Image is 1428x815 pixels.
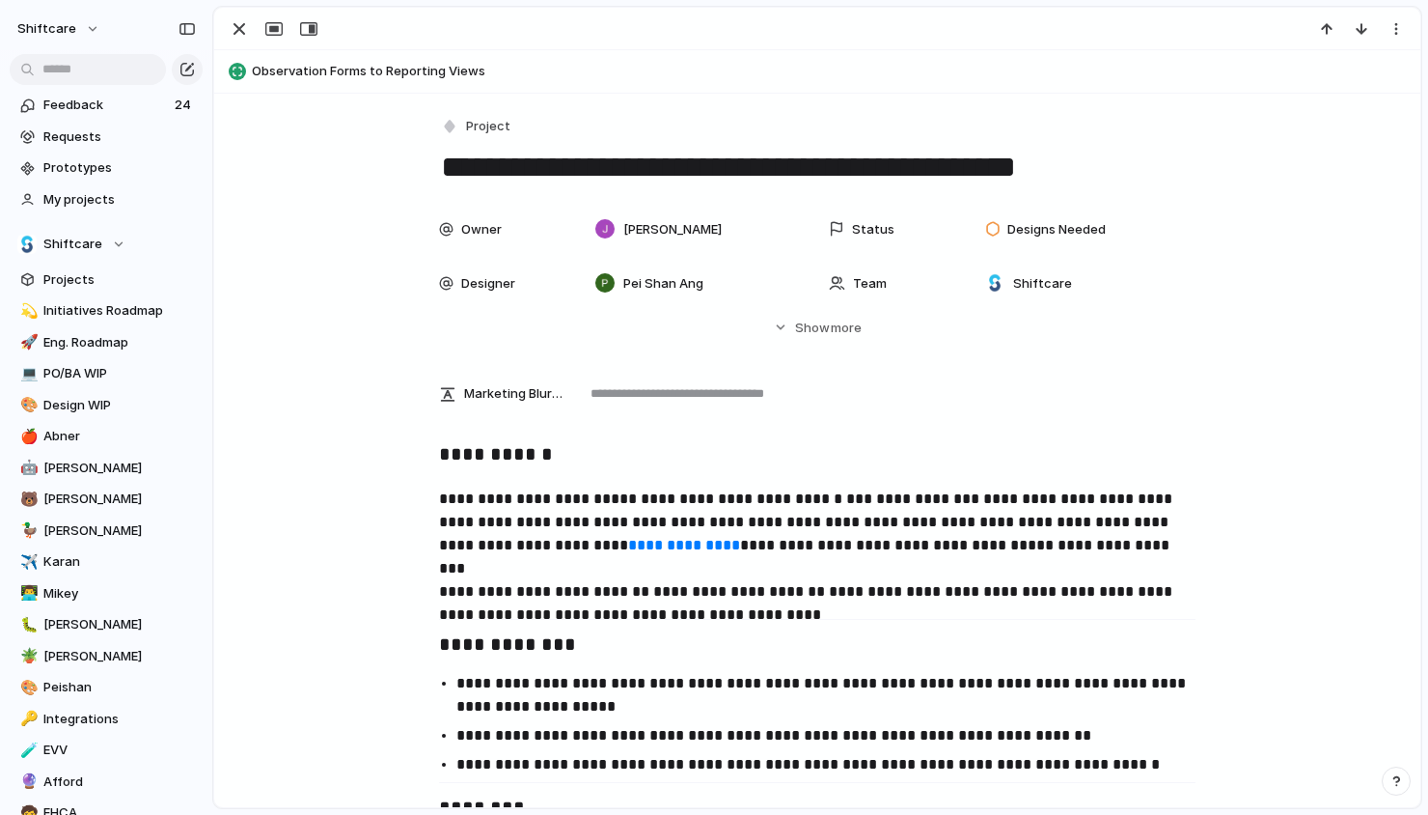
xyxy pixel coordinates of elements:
[831,319,862,338] span: more
[43,235,102,254] span: Shiftcare
[20,740,34,762] div: 🧪
[20,614,34,636] div: 🐛
[437,113,516,141] button: Project
[43,364,196,383] span: PO/BA WIP
[439,310,1195,345] button: Showmore
[10,328,203,357] a: 🚀Eng. Roadmap
[43,710,196,729] span: Integrations
[43,615,196,634] span: [PERSON_NAME]
[252,62,1412,81] span: Observation Forms to Reporting Views
[43,741,196,760] span: EVV
[10,185,203,214] a: My projects
[43,96,169,115] span: Feedback
[175,96,195,115] span: 24
[17,333,37,352] button: 🚀
[623,220,722,239] span: [PERSON_NAME]
[17,490,37,509] button: 🐻
[20,771,34,793] div: 🔮
[10,768,203,797] a: 🔮Afford
[43,301,196,321] span: Initiatives Roadmap
[17,773,37,792] button: 🔮
[17,427,37,446] button: 🍎
[43,678,196,697] span: Peishan
[223,56,1412,87] button: Observation Forms to Reporting Views
[43,490,196,509] span: [PERSON_NAME]
[10,266,203,295] a: Projects
[10,610,203,639] div: 🐛[PERSON_NAME]
[20,645,34,667] div: 🪴
[20,708,34,730] div: 🔑
[9,14,110,44] button: shiftcare
[10,517,203,546] a: 🦆[PERSON_NAME]
[43,270,196,290] span: Projects
[20,520,34,542] div: 🦆
[852,220,894,239] span: Status
[43,773,196,792] span: Afford
[10,485,203,514] a: 🐻[PERSON_NAME]
[10,391,203,420] a: 🎨Design WIP
[461,220,502,239] span: Owner
[43,521,196,541] span: [PERSON_NAME]
[853,274,887,294] span: Team
[20,426,34,448] div: 🍎
[17,552,37,572] button: ✈️
[17,301,37,321] button: 💫
[10,230,203,259] button: Shiftcare
[20,457,34,479] div: 🤖
[10,359,203,388] a: 💻PO/BA WIP
[17,584,37,604] button: 👨‍💻
[20,363,34,385] div: 💻
[43,647,196,666] span: [PERSON_NAME]
[20,677,34,699] div: 🎨
[466,117,510,136] span: Project
[795,319,830,338] span: Show
[20,582,34,604] div: 👨‍💻
[1013,274,1072,294] span: Shiftcare
[10,579,203,608] a: 👨‍💻Mikey
[43,427,196,446] span: Abner
[43,127,196,147] span: Requests
[10,123,203,152] a: Requests
[20,331,34,353] div: 🚀
[10,91,203,120] a: Feedback24
[10,296,203,325] a: 💫Initiatives Roadmap
[10,736,203,765] a: 🧪EVV
[43,396,196,415] span: Design WIP
[1007,220,1106,239] span: Designs Needed
[461,274,515,294] span: Designer
[17,741,37,760] button: 🧪
[43,584,196,604] span: Mikey
[10,454,203,483] a: 🤖[PERSON_NAME]
[10,705,203,734] a: 🔑Integrations
[17,647,37,666] button: 🪴
[10,673,203,702] div: 🎨Peishan
[17,710,37,729] button: 🔑
[17,396,37,415] button: 🎨
[20,300,34,323] div: 💫
[43,333,196,352] span: Eng. Roadmap
[43,459,196,478] span: [PERSON_NAME]
[17,19,76,39] span: shiftcare
[10,422,203,451] a: 🍎Abner
[43,158,196,178] span: Prototypes
[43,190,196,210] span: My projects
[17,364,37,383] button: 💻
[10,548,203,576] a: ✈️Karan
[20,551,34,574] div: ✈️
[20,489,34,511] div: 🐻
[17,615,37,634] button: 🐛
[10,642,203,671] a: 🪴[PERSON_NAME]
[17,459,37,478] button: 🤖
